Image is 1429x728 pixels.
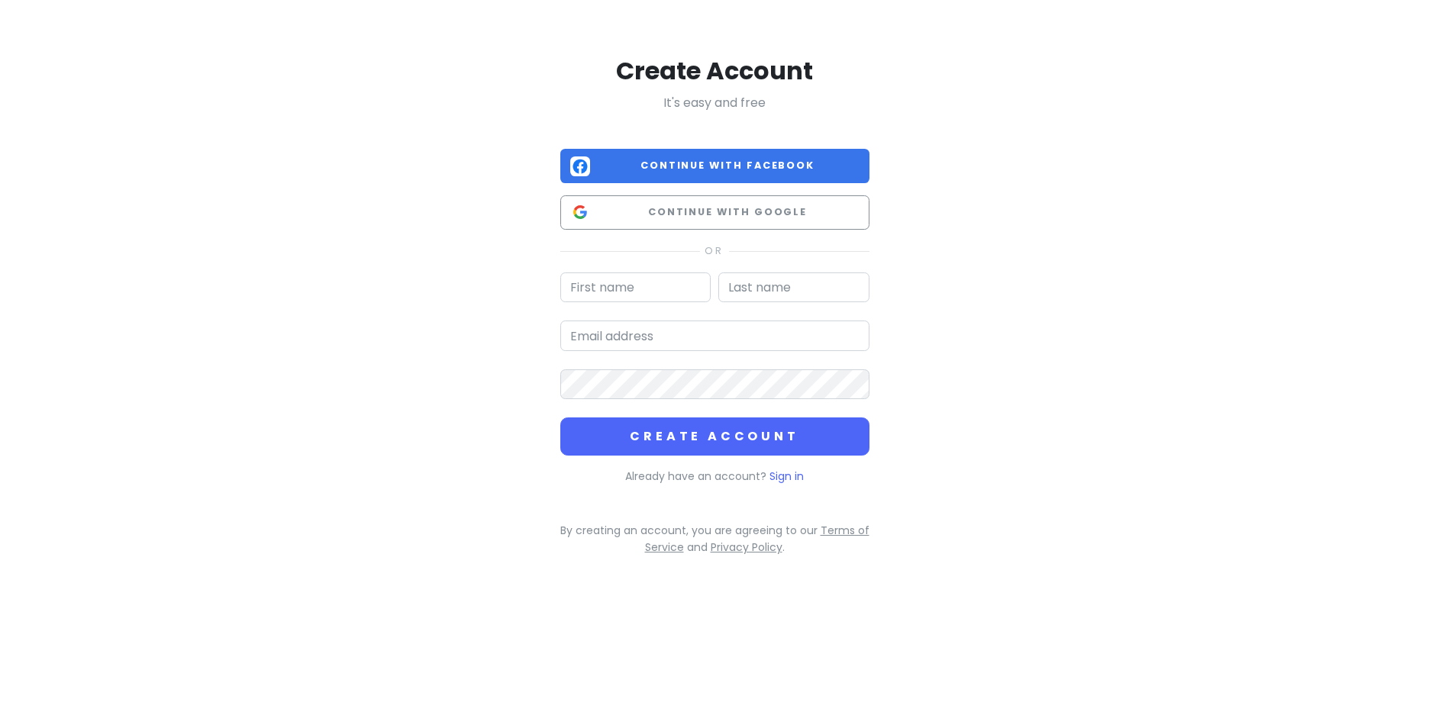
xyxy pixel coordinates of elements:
p: Already have an account? [560,468,869,485]
span: Continue with Google [596,205,860,220]
img: Google logo [570,202,590,222]
button: Create Account [560,417,869,456]
p: It's easy and free [560,93,869,113]
img: Facebook logo [570,156,590,176]
a: Sign in [769,469,804,484]
button: Continue with Facebook [560,149,869,183]
span: Continue with Facebook [596,158,860,173]
a: Privacy Policy [711,540,782,555]
button: Continue with Google [560,195,869,230]
p: By creating an account, you are agreeing to our and . [560,522,869,556]
h2: Create Account [560,55,869,87]
input: Last name [718,272,869,303]
input: First name [560,272,711,303]
input: Email address [560,321,869,351]
a: Terms of Service [645,523,869,555]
